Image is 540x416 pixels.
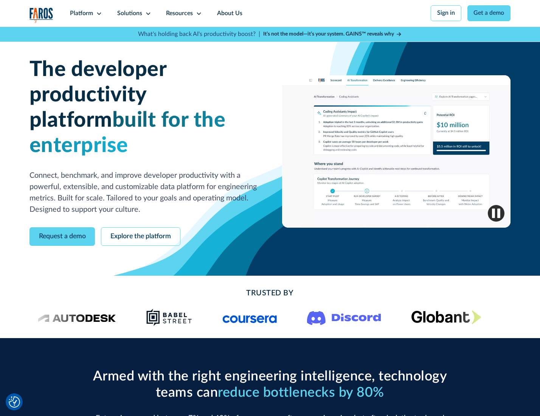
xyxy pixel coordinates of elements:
[90,288,450,299] h2: Trusted By
[411,310,481,324] img: Globant's logo
[29,110,226,156] span: built for the enterprise
[431,5,461,21] a: Sign in
[218,386,384,399] span: reduce bottlenecks by 80%
[488,205,504,222] img: Pause video
[307,309,381,325] img: Logo of the communication platform Discord.
[222,311,277,323] img: Logo of the online learning platform Coursera.
[90,368,450,401] h2: Armed with the right engineering intelligence, technology teams can
[29,57,258,158] h1: The developer productivity platform
[29,8,54,23] img: Logo of the analytics and reporting company Faros.
[29,170,258,215] p: Connect, benchmark, and improve developer productivity with a powerful, extensible, and customiza...
[117,9,142,18] div: Solutions
[166,9,193,18] div: Resources
[38,312,116,322] img: Logo of the design software company Autodesk.
[70,9,93,18] div: Platform
[263,30,402,38] a: It’s not the model—it’s your system. GAINS™ reveals why
[101,227,180,246] a: Explore the platform
[9,396,20,408] button: Cookie Settings
[9,396,20,408] img: Revisit consent button
[467,5,511,21] a: Get a demo
[29,227,95,246] a: Request a demo
[29,8,54,23] a: home
[146,308,192,326] img: Babel Street logo png
[138,30,260,39] p: What's holding back AI's productivity boost? |
[263,31,394,37] strong: It’s not the model—it’s your system. GAINS™ reveals why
